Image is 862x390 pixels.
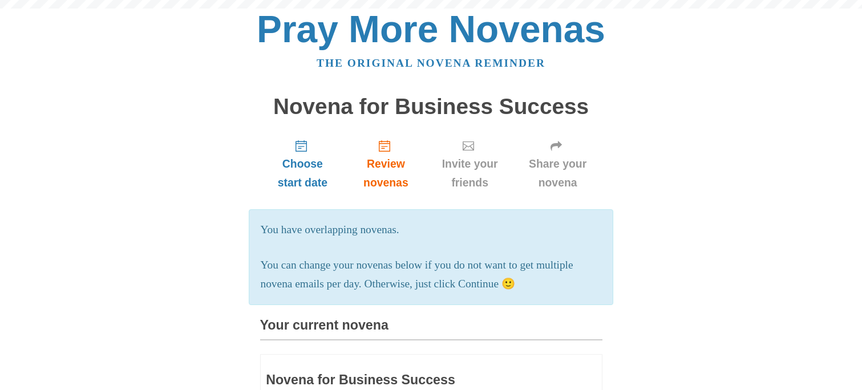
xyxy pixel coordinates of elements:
[345,130,426,198] a: Review novenas
[513,130,602,198] a: Share your novena
[260,130,346,198] a: Choose start date
[261,221,602,239] p: You have overlapping novenas.
[357,155,415,192] span: Review novenas
[317,57,545,69] a: The original novena reminder
[260,95,602,119] h1: Novena for Business Success
[427,130,513,198] a: Invite your friends
[525,155,591,192] span: Share your novena
[272,155,334,192] span: Choose start date
[257,8,605,50] a: Pray More Novenas
[260,318,602,340] h3: Your current novena
[261,256,602,294] p: You can change your novenas below if you do not want to get multiple novena emails per day. Other...
[266,373,529,388] h3: Novena for Business Success
[438,155,502,192] span: Invite your friends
